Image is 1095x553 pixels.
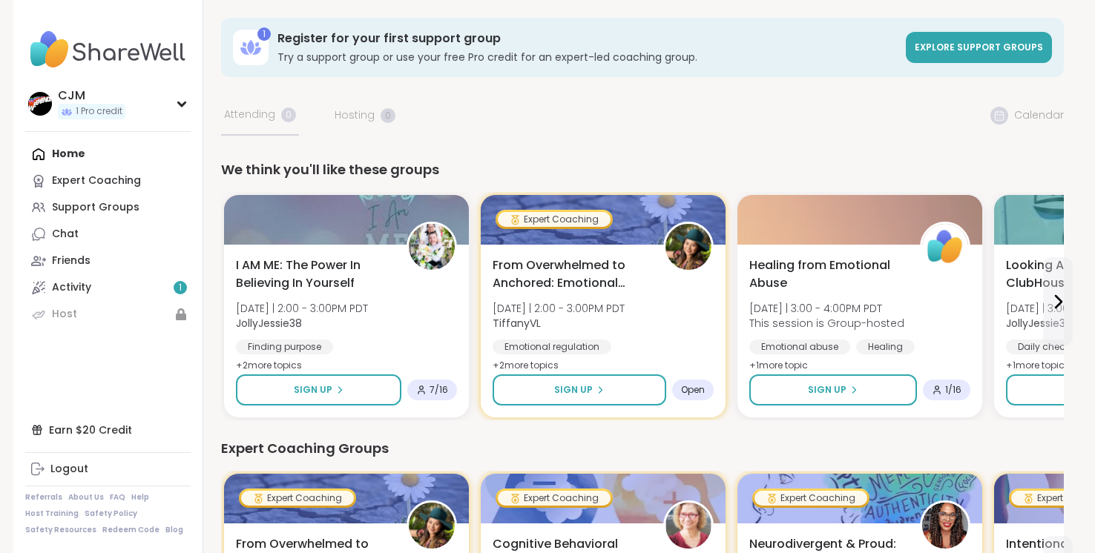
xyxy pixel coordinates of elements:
img: TiffanyVL [409,503,455,549]
div: Expert Coaching [754,491,867,506]
button: Sign Up [749,374,917,405]
a: Safety Resources [25,525,96,535]
span: [DATE] | 3:00 - 4:00PM PDT [749,301,904,316]
a: Safety Policy [85,509,137,519]
a: Help [131,492,149,503]
div: Chat [52,227,79,242]
a: Friends [25,248,191,274]
div: Emotional abuse [749,340,850,354]
button: Sign Up [236,374,401,405]
a: Host Training [25,509,79,519]
div: Activity [52,280,91,295]
a: Expert Coaching [25,168,191,194]
a: FAQ [110,492,125,503]
div: Emotional regulation [493,340,611,354]
span: From Overwhelmed to Anchored: Emotional Regulation [493,256,647,292]
div: Host [52,307,77,322]
span: This session is Group-hosted [749,316,904,331]
a: Host [25,301,191,328]
div: Earn $20 Credit [25,417,191,443]
span: [DATE] | 2:00 - 3:00PM PDT [236,301,368,316]
h3: Try a support group or use your free Pro credit for an expert-led coaching group. [277,50,897,64]
span: 1 / 16 [945,384,961,396]
div: CJM [58,87,125,104]
span: Sign Up [554,383,593,397]
img: ShareWell Nav Logo [25,24,191,76]
a: Explore support groups [906,32,1052,63]
img: CJM [28,92,52,116]
b: JollyJessie38 [1006,316,1072,331]
span: Healing from Emotional Abuse [749,256,904,292]
div: 1 [257,27,271,41]
img: JollyJessie38 [409,224,455,270]
span: 1 Pro credit [76,105,122,118]
span: [DATE] | 2:00 - 3:00PM PDT [493,301,625,316]
span: 7 / 16 [430,384,448,396]
span: I AM ME: The Power In Believing In Yourself [236,256,390,292]
div: Expert Coaching [498,491,611,506]
img: Fausta [665,503,711,549]
div: Friends [52,254,91,268]
img: ShareWell [922,224,968,270]
a: Activity1 [25,274,191,301]
a: Redeem Code [102,525,160,535]
div: Daily check-in [1006,340,1095,354]
b: TiffanyVL [493,316,541,331]
div: Healing [856,340,915,354]
span: Explore support groups [915,41,1043,53]
img: natashamnurse [922,503,968,549]
div: Support Groups [52,200,139,215]
b: JollyJessie38 [236,316,302,331]
span: Sign Up [294,383,332,397]
a: Support Groups [25,194,191,221]
a: Blog [165,525,183,535]
a: About Us [68,492,104,503]
div: Logout [50,462,88,477]
div: Expert Coaching [52,173,141,188]
button: Sign Up [493,374,666,405]
div: Finding purpose [236,340,333,354]
div: Expert Coaching [241,491,354,506]
div: We think you'll like these groups [221,159,1064,180]
a: Chat [25,221,191,248]
span: Sign Up [808,383,846,397]
h3: Register for your first support group [277,30,897,47]
span: 1 [179,282,182,294]
span: Open [681,384,705,396]
a: Referrals [25,492,62,503]
div: Expert Coaching Groups [221,438,1064,459]
img: TiffanyVL [665,224,711,270]
a: Logout [25,456,191,483]
div: Expert Coaching [498,212,611,227]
